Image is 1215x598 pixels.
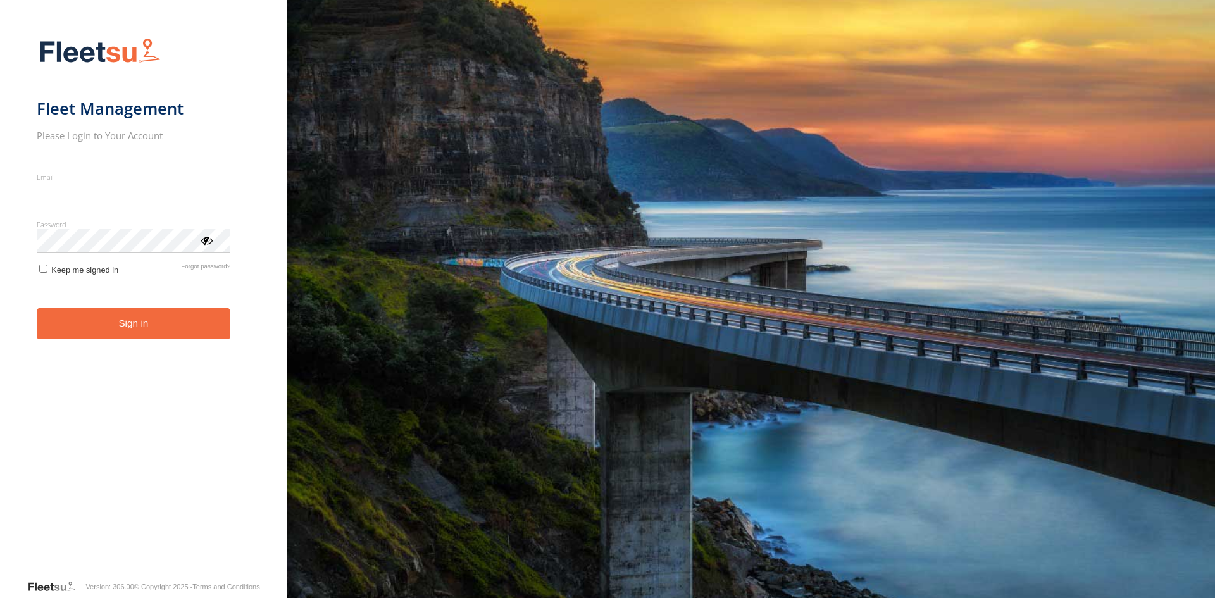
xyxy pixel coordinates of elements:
[85,583,134,590] div: Version: 306.00
[37,129,231,142] h2: Please Login to Your Account
[181,263,230,275] a: Forgot password?
[51,265,118,275] span: Keep me signed in
[39,265,47,273] input: Keep me signed in
[200,234,213,246] div: ViewPassword
[37,308,231,339] button: Sign in
[37,172,231,182] label: Email
[37,98,231,119] h1: Fleet Management
[37,35,163,68] img: Fleetsu
[192,583,259,590] a: Terms and Conditions
[27,580,85,593] a: Visit our Website
[134,583,260,590] div: © Copyright 2025 -
[37,220,231,229] label: Password
[37,30,251,579] form: main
